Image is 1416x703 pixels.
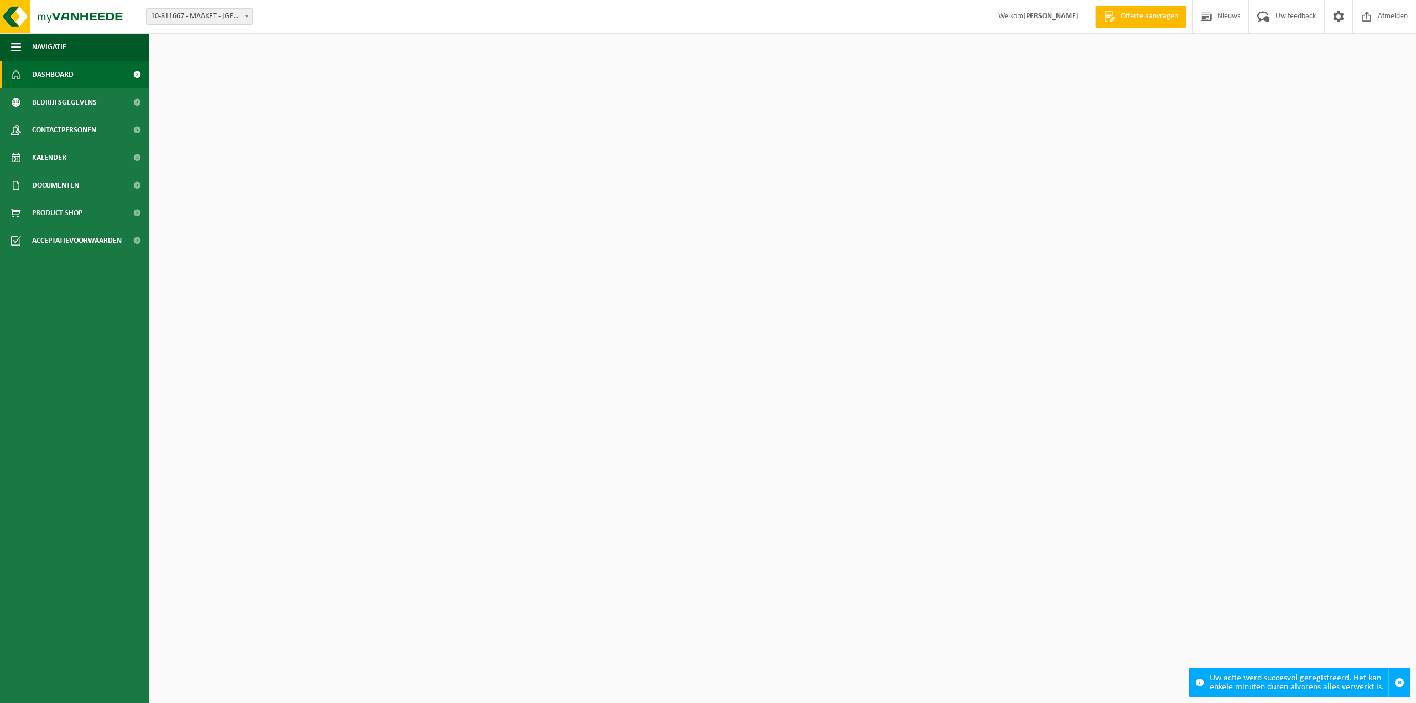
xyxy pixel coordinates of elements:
[1023,12,1079,20] strong: [PERSON_NAME]
[1210,668,1388,697] div: Uw actie werd succesvol geregistreerd. Het kan enkele minuten duren alvorens alles verwerkt is.
[1095,6,1186,28] a: Offerte aanvragen
[32,88,97,116] span: Bedrijfsgegevens
[32,227,122,254] span: Acceptatievoorwaarden
[1118,11,1181,22] span: Offerte aanvragen
[32,116,96,144] span: Contactpersonen
[146,8,253,25] span: 10-811667 - MAAKET - GENT
[32,33,66,61] span: Navigatie
[32,171,79,199] span: Documenten
[32,61,74,88] span: Dashboard
[32,144,66,171] span: Kalender
[147,9,252,24] span: 10-811667 - MAAKET - GENT
[32,199,82,227] span: Product Shop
